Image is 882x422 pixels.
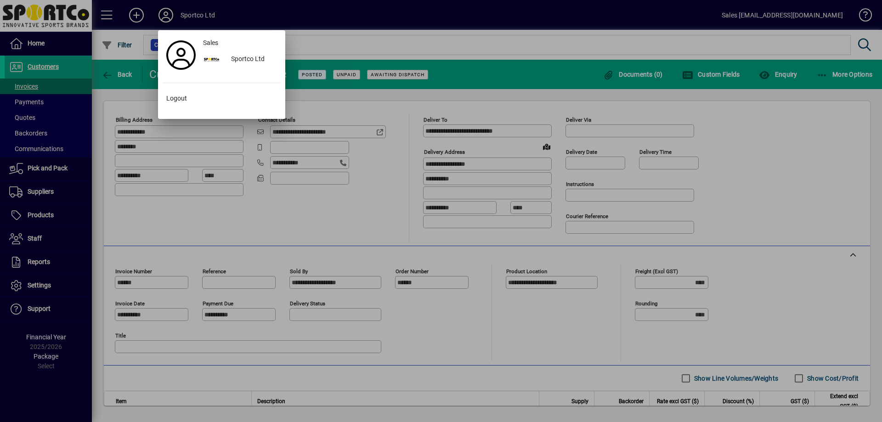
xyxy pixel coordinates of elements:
[199,35,281,51] a: Sales
[163,47,199,63] a: Profile
[199,51,281,68] button: Sportco Ltd
[224,51,281,68] div: Sportco Ltd
[163,90,281,107] button: Logout
[203,38,218,48] span: Sales
[166,94,187,103] span: Logout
